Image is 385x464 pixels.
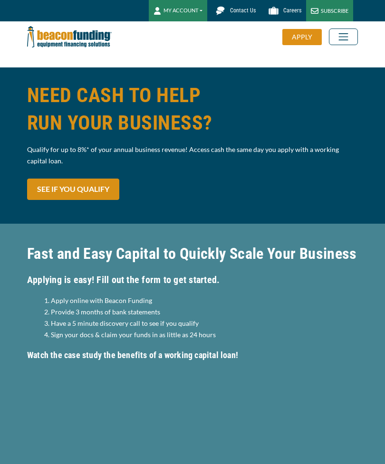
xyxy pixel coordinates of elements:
[283,7,301,14] span: Careers
[27,272,358,288] h4: Applying is easy! Fill out the form to get started.
[51,306,358,318] li: Provide 3 months of bank statements
[212,2,229,19] img: Beacon Funding chat
[51,329,358,341] li: Sign your docs & claim your funds in as little as 24 hours
[27,82,358,137] h1: NEED CASH TO HELP
[27,21,112,52] img: Beacon Funding Corporation logo
[27,348,358,362] h5: Watch the case study the benefits of a working capital loan!
[260,2,306,19] a: Careers
[27,243,358,265] h2: Fast and Easy Capital to Quickly Scale Your Business
[27,179,119,200] a: SEE IF YOU QUALIFY
[282,29,322,45] div: APPLY
[51,295,358,306] li: Apply online with Beacon Funding
[27,109,358,137] span: RUN YOUR BUSINESS?
[27,144,358,167] p: Qualify for up to 8%* of your annual business revenue! Access cash the same day you apply with a ...
[207,2,260,19] a: Contact Us
[230,7,256,14] span: Contact Us
[329,28,358,45] button: Toggle navigation
[282,29,329,45] a: APPLY
[51,318,358,329] li: Have a 5 minute discovery call to see if you qualify
[265,2,282,19] img: Beacon Funding Careers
